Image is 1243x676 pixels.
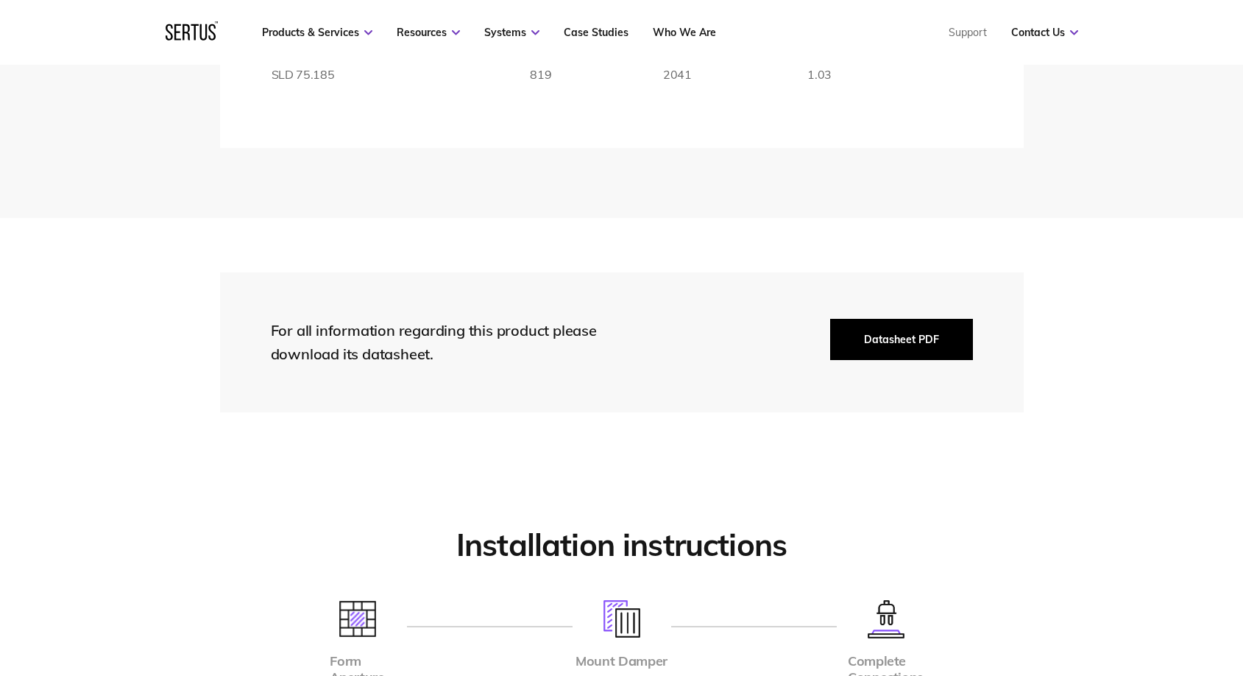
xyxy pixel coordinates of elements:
[411,57,551,93] td: 819
[220,526,1024,565] h2: Installation instructions
[484,26,539,39] a: Systems
[271,319,624,366] div: For all information regarding this product please download its datasheet.
[272,57,411,93] td: SLD 75.185
[1011,26,1078,39] a: Contact Us
[564,26,628,39] a: Case Studies
[576,653,667,670] div: Mount Damper
[1169,605,1243,676] iframe: Chat Widget
[262,26,372,39] a: Products & Services
[653,26,716,39] a: Who We Are
[551,57,691,93] td: 2041
[692,57,832,93] td: 1.03
[830,319,973,360] button: Datasheet PDF
[397,26,460,39] a: Resources
[949,26,987,39] a: Support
